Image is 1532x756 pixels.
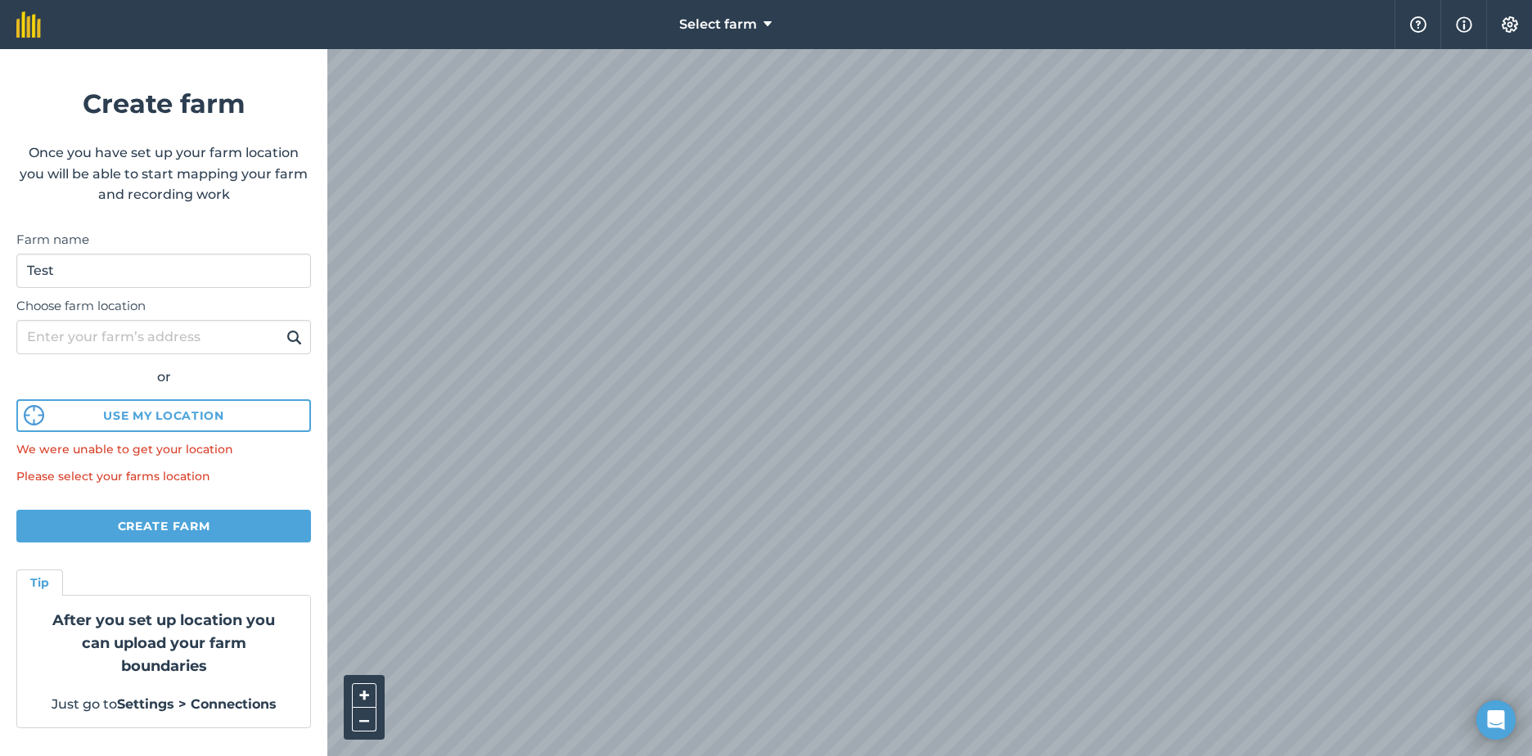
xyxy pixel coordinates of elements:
[16,510,311,542] button: Create farm
[16,399,311,432] button: Use my location
[16,320,311,354] input: Enter your farm’s address
[16,367,311,388] div: or
[52,611,275,675] strong: After you set up location you can upload your farm boundaries
[352,708,376,731] button: –
[117,696,277,712] strong: Settings > Connections
[1408,16,1428,33] img: A question mark icon
[679,15,757,34] span: Select farm
[16,467,311,485] div: Please select your farms location
[1500,16,1520,33] img: A cog icon
[16,83,311,124] h1: Create farm
[16,142,311,205] p: Once you have set up your farm location you will be able to start mapping your farm and recording...
[1456,15,1472,34] img: svg+xml;base64,PHN2ZyB4bWxucz0iaHR0cDovL3d3dy53My5vcmcvMjAwMC9zdmciIHdpZHRoPSIxNyIgaGVpZ2h0PSIxNy...
[1476,700,1516,740] div: Open Intercom Messenger
[16,11,41,38] img: fieldmargin Logo
[16,440,311,458] p: We were unable to get your location
[16,296,311,316] label: Choose farm location
[30,574,49,592] h4: Tip
[16,254,311,288] input: Farm name
[24,405,44,425] img: svg%3e
[352,683,376,708] button: +
[16,230,311,250] label: Farm name
[286,327,302,347] img: svg+xml;base64,PHN2ZyB4bWxucz0iaHR0cDovL3d3dy53My5vcmcvMjAwMC9zdmciIHdpZHRoPSIxOSIgaGVpZ2h0PSIyNC...
[37,694,291,715] p: Just go to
